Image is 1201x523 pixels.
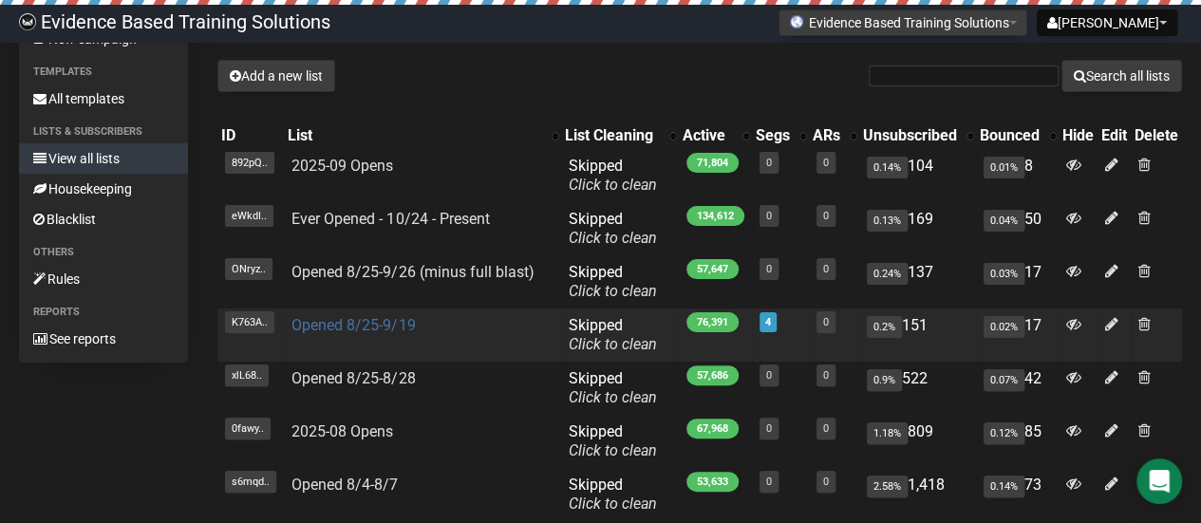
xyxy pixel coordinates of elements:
li: Lists & subscribers [19,121,188,143]
img: favicons [789,14,804,29]
span: 2.58% [867,476,908,497]
span: 0.04% [984,210,1024,232]
span: 892pQ.. [225,152,274,174]
a: All templates [19,84,188,114]
a: 0 [823,157,829,169]
a: Opened 8/4-8/7 [291,476,398,494]
li: Others [19,241,188,264]
span: eWkdI.. [225,205,273,227]
span: Skipped [569,369,657,406]
td: 85 [976,415,1059,468]
span: xlL68.. [225,364,269,386]
span: 57,647 [686,259,739,279]
span: 0.12% [984,422,1024,444]
td: 522 [859,362,976,415]
span: ONryz.. [225,258,272,280]
a: Ever Opened - 10/24 - Present [291,210,489,228]
a: Click to clean [569,495,657,513]
div: Segs [756,126,790,145]
td: 8 [976,149,1059,202]
th: List Cleaning: No sort applied, activate to apply an ascending sort [561,122,679,149]
a: Click to clean [569,441,657,459]
td: 1,418 [859,468,976,521]
div: ARs [813,126,840,145]
span: 0.02% [984,316,1024,338]
a: 0 [823,316,829,328]
div: Delete [1135,126,1178,145]
span: Skipped [569,210,657,247]
th: Hide: No sort applied, sorting is disabled [1059,122,1098,149]
th: Active: No sort applied, activate to apply an ascending sort [679,122,752,149]
a: 4 [765,316,771,328]
span: 0.14% [984,476,1024,497]
span: 0fawy.. [225,418,271,439]
th: ARs: No sort applied, activate to apply an ascending sort [809,122,859,149]
a: 0 [766,263,772,275]
a: 0 [823,369,829,382]
a: See reports [19,324,188,354]
span: s6mqd.. [225,471,276,493]
a: 2025-08 Opens [291,422,393,440]
a: Blacklist [19,204,188,234]
th: Edit: No sort applied, sorting is disabled [1098,122,1131,149]
li: Templates [19,61,188,84]
span: 0.07% [984,369,1024,391]
a: 0 [823,210,829,222]
span: 0.2% [867,316,902,338]
td: 151 [859,308,976,362]
div: Active [683,126,733,145]
a: 0 [766,369,772,382]
a: 0 [766,422,772,435]
td: 73 [976,468,1059,521]
th: ID: No sort applied, sorting is disabled [217,122,284,149]
td: 809 [859,415,976,468]
td: 17 [976,308,1059,362]
td: 50 [976,202,1059,255]
a: Click to clean [569,388,657,406]
li: Reports [19,301,188,324]
div: Hide [1062,126,1094,145]
a: Click to clean [569,229,657,247]
span: 0.01% [984,157,1024,178]
span: Skipped [569,316,657,353]
a: 0 [823,263,829,275]
span: 67,968 [686,419,739,439]
div: ID [221,126,280,145]
span: K763A.. [225,311,274,333]
span: Skipped [569,476,657,513]
span: 76,391 [686,312,739,332]
span: 134,612 [686,206,744,226]
span: 1.18% [867,422,908,444]
a: 0 [766,210,772,222]
a: 0 [823,422,829,435]
a: Opened 8/25-8/28 [291,369,415,387]
span: 71,804 [686,153,739,173]
a: 0 [823,476,829,488]
div: List [288,126,542,145]
button: Search all lists [1061,60,1182,92]
button: Add a new list [217,60,335,92]
a: Rules [19,264,188,294]
th: Bounced: No sort applied, activate to apply an ascending sort [976,122,1059,149]
a: Opened 8/25-9/26 (minus full blast) [291,263,534,281]
a: Housekeeping [19,174,188,204]
span: 0.13% [867,210,908,232]
div: Bounced [980,126,1040,145]
td: 104 [859,149,976,202]
a: 2025-09 Opens [291,157,393,175]
img: 6a635aadd5b086599a41eda90e0773ac [19,13,36,30]
a: 0 [766,157,772,169]
th: Delete: No sort applied, sorting is disabled [1131,122,1182,149]
th: List: No sort applied, activate to apply an ascending sort [284,122,561,149]
span: 57,686 [686,365,739,385]
button: Evidence Based Training Solutions [779,9,1027,36]
th: Unsubscribed: No sort applied, activate to apply an ascending sort [859,122,976,149]
span: 0.24% [867,263,908,285]
span: Skipped [569,422,657,459]
a: Opened 8/25-9/19 [291,316,415,334]
td: 42 [976,362,1059,415]
div: List Cleaning [565,126,660,145]
span: 0.14% [867,157,908,178]
a: Click to clean [569,335,657,353]
span: 0.9% [867,369,902,391]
